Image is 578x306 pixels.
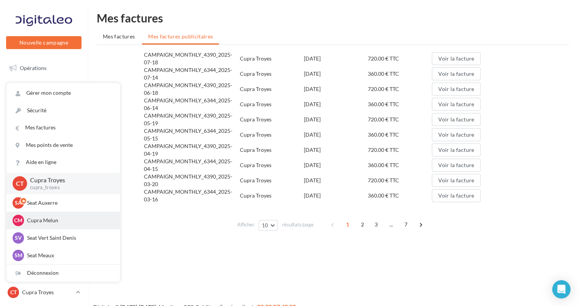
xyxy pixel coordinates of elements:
button: Voir la facture [432,128,481,141]
div: CAMPAIGN_MONTHLY_4390_2025-07-18 [144,51,240,66]
a: Visibilité en ligne [5,99,83,115]
div: CAMPAIGN_MONTHLY_4390_2025-04-19 [144,142,240,158]
div: 360.00 € TTC [368,192,432,199]
a: PLV et print personnalisable [5,193,83,216]
a: Contacts [5,137,83,153]
div: CAMPAIGN_MONTHLY_4390_2025-06-18 [144,81,240,97]
button: Voir la facture [432,174,481,187]
a: Gérer mon compte [6,84,120,102]
div: [DATE] [304,100,368,108]
span: CT [10,288,17,296]
div: 720.00 € TTC [368,85,432,93]
div: [DATE] [304,55,368,62]
div: CAMPAIGN_MONTHLY_6344_2025-06-14 [144,97,240,112]
span: SA [15,199,22,207]
div: 720.00 € TTC [368,116,432,123]
div: Cupra Troyes [240,161,304,169]
div: [DATE] [304,70,368,78]
h1: Mes factures [97,12,569,24]
p: cupra_troyes [30,184,108,191]
div: CAMPAIGN_MONTHLY_6344_2025-04-15 [144,158,240,173]
p: Cupra Troyes [22,288,73,296]
span: SV [15,234,22,242]
div: Cupra Troyes [240,131,304,139]
div: 720.00 € TTC [368,146,432,154]
div: Cupra Troyes [240,177,304,184]
span: SM [14,252,22,259]
button: Voir la facture [432,113,481,126]
div: [DATE] [304,177,368,184]
p: Seat Meaux [27,252,111,259]
div: Cupra Troyes [240,55,304,62]
button: Voir la facture [432,98,481,111]
div: CAMPAIGN_MONTHLY_6344_2025-07-14 [144,66,240,81]
a: Boîte de réception4 [5,79,83,96]
div: Cupra Troyes [240,70,304,78]
div: 360.00 € TTC [368,161,432,169]
div: Déconnexion [6,265,120,282]
div: Cupra Troyes [240,116,304,123]
button: Voir la facture [432,159,481,172]
p: Cupra Melun [27,217,111,224]
button: 10 [259,220,278,231]
div: CAMPAIGN_MONTHLY_4390_2025-03-20 [144,173,240,188]
button: Voir la facture [432,67,481,80]
a: Campagnes DataOnDemand [5,218,83,241]
button: Voir la facture [432,52,481,65]
span: 2 [356,218,369,231]
div: [DATE] [304,116,368,123]
p: Cupra Troyes [30,176,108,185]
p: Seat Vert Saint Denis [27,234,111,242]
span: résultats/page [282,221,313,228]
div: Cupra Troyes [240,100,304,108]
button: Voir la facture [432,143,481,156]
button: Voir la facture [432,189,481,202]
div: 360.00 € TTC [368,131,432,139]
a: Mes points de vente [6,137,120,154]
div: Cupra Troyes [240,192,304,199]
span: ... [385,218,397,231]
div: 720.00 € TTC [368,55,432,62]
button: Nouvelle campagne [6,36,81,49]
a: Sécurité [6,102,120,119]
div: [DATE] [304,146,368,154]
p: Seat Auxerre [27,199,111,207]
div: CAMPAIGN_MONTHLY_6344_2025-03-16 [144,188,240,203]
a: Aide en ligne [6,154,120,171]
div: [DATE] [304,192,368,199]
span: 7 [400,218,412,231]
div: Cupra Troyes [240,146,304,154]
div: 360.00 € TTC [368,100,432,108]
div: Open Intercom Messenger [552,280,570,298]
a: Calendrier [5,174,83,190]
span: Mes factures [103,33,135,40]
span: CT [16,179,24,188]
a: Opérations [5,60,83,76]
div: 720.00 € TTC [368,177,432,184]
div: CAMPAIGN_MONTHLY_6344_2025-05-15 [144,127,240,142]
a: Mes factures [6,119,120,136]
button: Voir la facture [432,83,481,96]
a: CT Cupra Troyes [6,285,81,300]
span: 10 [262,222,268,228]
span: CM [14,217,22,224]
div: [DATE] [304,161,368,169]
span: Opérations [20,65,46,71]
div: 360.00 € TTC [368,70,432,78]
div: CAMPAIGN_MONTHLY_4390_2025-05-19 [144,112,240,127]
div: Cupra Troyes [240,85,304,93]
span: Afficher [237,221,254,228]
a: Médiathèque [5,155,83,171]
span: 1 [342,218,354,231]
span: 3 [370,218,382,231]
a: Campagnes [5,118,83,134]
div: [DATE] [304,85,368,93]
div: [DATE] [304,131,368,139]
